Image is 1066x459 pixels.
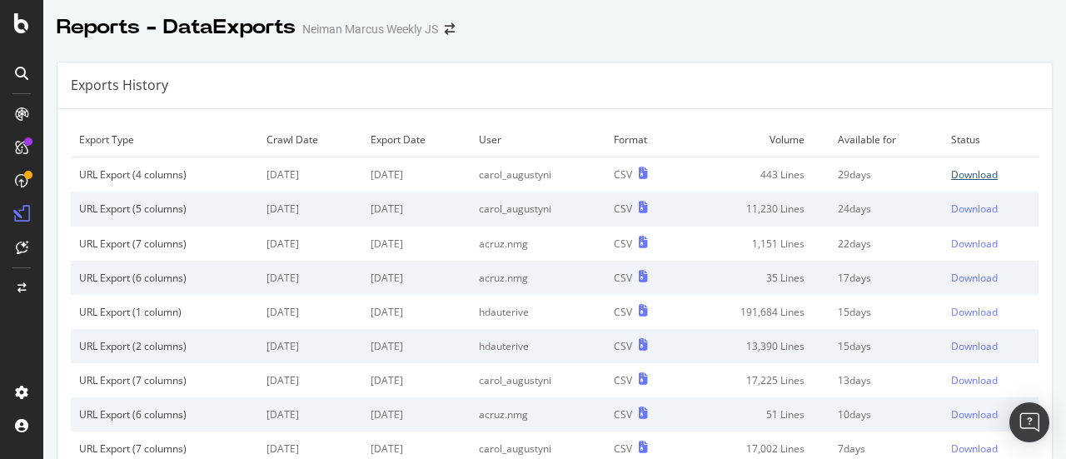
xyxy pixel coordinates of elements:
td: 1,151 Lines [682,227,829,261]
div: Download [951,339,998,353]
td: Available for [829,122,943,157]
td: [DATE] [362,261,471,295]
a: Download [951,271,1030,285]
div: Download [951,407,998,422]
td: Export Type [71,122,258,157]
div: CSV [614,305,632,319]
div: Open Intercom Messenger [1009,402,1049,442]
div: URL Export (7 columns) [79,373,250,387]
td: acruz.nmg [471,397,605,432]
td: 15 days [829,295,943,329]
div: Download [951,442,998,456]
div: Neiman Marcus Weekly JS [302,21,438,37]
div: Reports - DataExports [57,13,296,42]
td: [DATE] [362,295,471,329]
div: CSV [614,237,632,251]
div: URL Export (4 columns) [79,167,250,182]
a: Download [951,305,1030,319]
div: URL Export (7 columns) [79,237,250,251]
div: CSV [614,373,632,387]
td: [DATE] [362,329,471,363]
td: 22 days [829,227,943,261]
div: Download [951,373,998,387]
td: [DATE] [362,363,471,397]
a: Download [951,202,1030,216]
div: Download [951,167,998,182]
td: [DATE] [258,397,361,432]
td: [DATE] [362,397,471,432]
a: Download [951,373,1030,387]
td: acruz.nmg [471,227,605,261]
td: [DATE] [258,192,361,226]
td: [DATE] [362,192,471,226]
td: Export Date [362,122,471,157]
td: 191,684 Lines [682,295,829,329]
td: 35 Lines [682,261,829,295]
a: Download [951,339,1030,353]
div: Exports History [71,76,168,95]
td: 51 Lines [682,397,829,432]
td: 13 days [829,363,943,397]
td: User [471,122,605,157]
a: Download [951,237,1030,251]
td: [DATE] [258,157,361,192]
td: carol_augustyni [471,363,605,397]
div: CSV [614,442,632,456]
div: URL Export (6 columns) [79,407,250,422]
td: 17 days [829,261,943,295]
td: 13,390 Lines [682,329,829,363]
td: [DATE] [362,157,471,192]
td: [DATE] [258,329,361,363]
div: CSV [614,339,632,353]
a: Download [951,407,1030,422]
div: Download [951,202,998,216]
td: Status [943,122,1039,157]
td: 29 days [829,157,943,192]
div: Download [951,305,998,319]
td: 15 days [829,329,943,363]
td: hdauterive [471,295,605,329]
td: Volume [682,122,829,157]
td: carol_augustyni [471,157,605,192]
td: 11,230 Lines [682,192,829,226]
td: [DATE] [258,363,361,397]
div: CSV [614,271,632,285]
a: Download [951,442,1030,456]
div: CSV [614,202,632,216]
td: carol_augustyni [471,192,605,226]
td: [DATE] [258,261,361,295]
div: URL Export (1 column) [79,305,250,319]
td: Crawl Date [258,122,361,157]
a: Download [951,167,1030,182]
td: 24 days [829,192,943,226]
td: 17,225 Lines [682,363,829,397]
td: [DATE] [258,227,361,261]
div: URL Export (7 columns) [79,442,250,456]
td: 10 days [829,397,943,432]
div: URL Export (5 columns) [79,202,250,216]
div: CSV [614,407,632,422]
td: Format [605,122,682,157]
td: [DATE] [362,227,471,261]
td: acruz.nmg [471,261,605,295]
div: Download [951,237,998,251]
div: arrow-right-arrow-left [445,23,455,35]
td: [DATE] [258,295,361,329]
td: 443 Lines [682,157,829,192]
div: URL Export (2 columns) [79,339,250,353]
div: Download [951,271,998,285]
div: URL Export (6 columns) [79,271,250,285]
div: CSV [614,167,632,182]
td: hdauterive [471,329,605,363]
